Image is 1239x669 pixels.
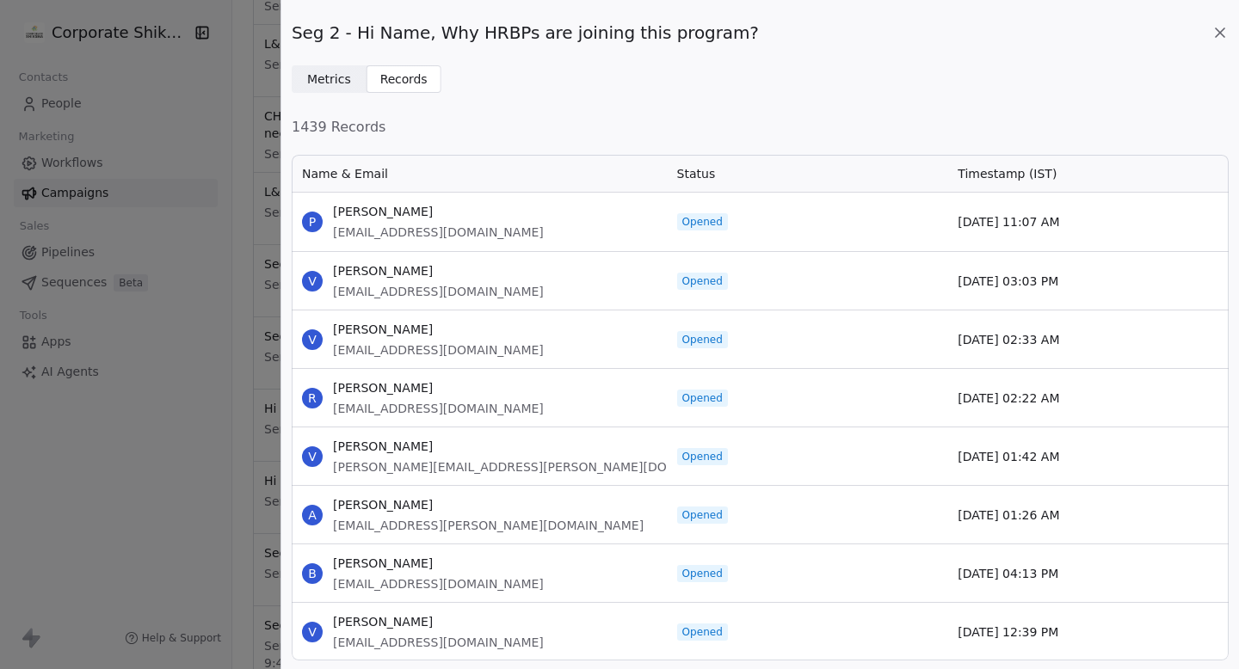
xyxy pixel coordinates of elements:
[958,213,1059,230] span: [DATE] 11:07 AM
[682,333,723,347] span: Opened
[682,450,723,463] span: Opened
[958,165,1057,182] span: Timestamp (IST)
[333,379,544,396] span: [PERSON_NAME]
[682,625,723,639] span: Opened
[682,508,723,522] span: Opened
[682,274,723,288] span: Opened
[333,634,544,651] span: [EMAIL_ADDRESS][DOMAIN_NAME]
[958,331,1059,348] span: [DATE] 02:33 AM
[682,567,723,580] span: Opened
[333,341,544,359] span: [EMAIL_ADDRESS][DOMAIN_NAME]
[333,262,544,279] span: [PERSON_NAME]
[958,448,1059,465] span: [DATE] 01:42 AM
[958,390,1059,407] span: [DATE] 02:22 AM
[333,203,544,220] span: [PERSON_NAME]
[333,321,544,338] span: [PERSON_NAME]
[958,623,1058,641] span: [DATE] 12:39 PM
[333,555,544,572] span: [PERSON_NAME]
[333,575,544,592] span: [EMAIL_ADDRESS][DOMAIN_NAME]
[302,563,323,584] span: B
[333,283,544,300] span: [EMAIL_ADDRESS][DOMAIN_NAME]
[333,224,544,241] span: [EMAIL_ADDRESS][DOMAIN_NAME]
[302,271,323,292] span: V
[333,400,544,417] span: [EMAIL_ADDRESS][DOMAIN_NAME]
[333,496,644,513] span: [PERSON_NAME]
[682,391,723,405] span: Opened
[292,21,759,45] span: Seg 2 - Hi Name, Why HRBPs are joining this program?
[958,506,1059,524] span: [DATE] 01:26 AM
[677,165,716,182] span: Status
[333,458,743,476] span: [PERSON_NAME][EMAIL_ADDRESS][PERSON_NAME][DOMAIN_NAME]
[302,212,323,232] span: P
[302,165,388,182] span: Name & Email
[333,613,544,630] span: [PERSON_NAME]
[302,505,323,525] span: A
[333,438,743,455] span: [PERSON_NAME]
[302,388,323,408] span: R
[292,193,1229,662] div: grid
[302,446,323,467] span: V
[302,622,323,642] span: V
[302,329,323,350] span: V
[958,273,1058,290] span: [DATE] 03:03 PM
[292,117,1229,138] span: 1439 Records
[333,517,644,534] span: [EMAIL_ADDRESS][PERSON_NAME][DOMAIN_NAME]
[958,565,1058,582] span: [DATE] 04:13 PM
[307,71,351,89] span: Metrics
[682,215,723,229] span: Opened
